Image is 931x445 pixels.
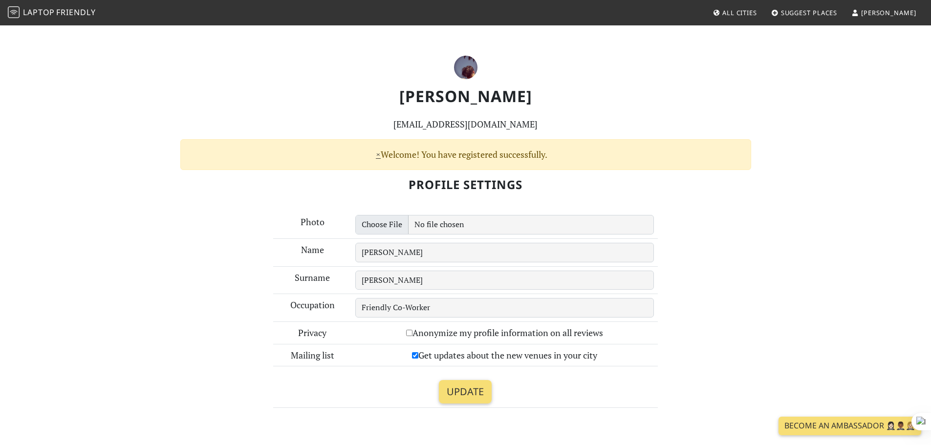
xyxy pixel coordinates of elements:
[406,330,412,336] input: Anonymize my profile information on all reviews
[56,7,95,18] span: Friendly
[406,326,603,340] label: Anonymize my profile information on all reviews
[847,4,920,21] a: [PERSON_NAME]
[722,8,757,17] span: All Cities
[767,4,842,21] a: Suggest Places
[8,6,20,18] img: LaptopFriendly
[174,87,757,106] h1: [PERSON_NAME]
[273,238,351,266] td: Name
[412,348,597,362] label: Get updates about the new venues in your city
[439,380,492,403] input: Update
[273,294,351,322] td: Occupation
[298,327,326,339] span: translation missing: en.user.settings.privacy
[23,7,55,18] span: Laptop
[169,170,763,200] h2: Profile Settings
[709,4,761,21] a: All Cities
[861,8,916,17] span: [PERSON_NAME]
[779,417,921,435] a: Become an Ambassador 🤵🏻‍♀️🤵🏾‍♂️🤵🏼‍♀️
[376,148,381,160] a: close
[454,56,477,79] img: 6789-dee.jpg
[412,352,418,359] input: Get updates about the new venues in your city
[781,8,838,17] span: Suggest Places
[273,344,351,366] td: Mailing list
[8,4,96,21] a: LaptopFriendly LaptopFriendly
[273,266,351,294] td: Surname
[273,211,351,238] td: Photo
[180,139,751,170] div: Welcome! You have registered successfully.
